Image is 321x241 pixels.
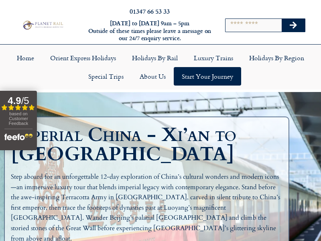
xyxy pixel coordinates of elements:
[174,67,241,86] a: Start your Journey
[87,20,212,42] h6: [DATE] to [DATE] 9am – 5pm Outside of these times please leave a message on our 24/7 enquiry serv...
[132,67,174,86] a: About Us
[4,49,317,86] nav: Menu
[282,19,305,32] button: Search
[21,20,64,30] img: Planet Rail Train Holidays Logo
[9,49,42,67] a: Home
[42,49,124,67] a: Orient Express Holidays
[241,49,312,67] a: Holidays by Region
[11,125,286,164] h1: Imperial China - Xi’an to [GEOGRAPHIC_DATA]
[80,67,132,86] a: Special Trips
[124,49,186,67] a: Holidays by Rail
[186,49,241,67] a: Luxury Trains
[130,6,170,16] a: 01347 66 53 33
